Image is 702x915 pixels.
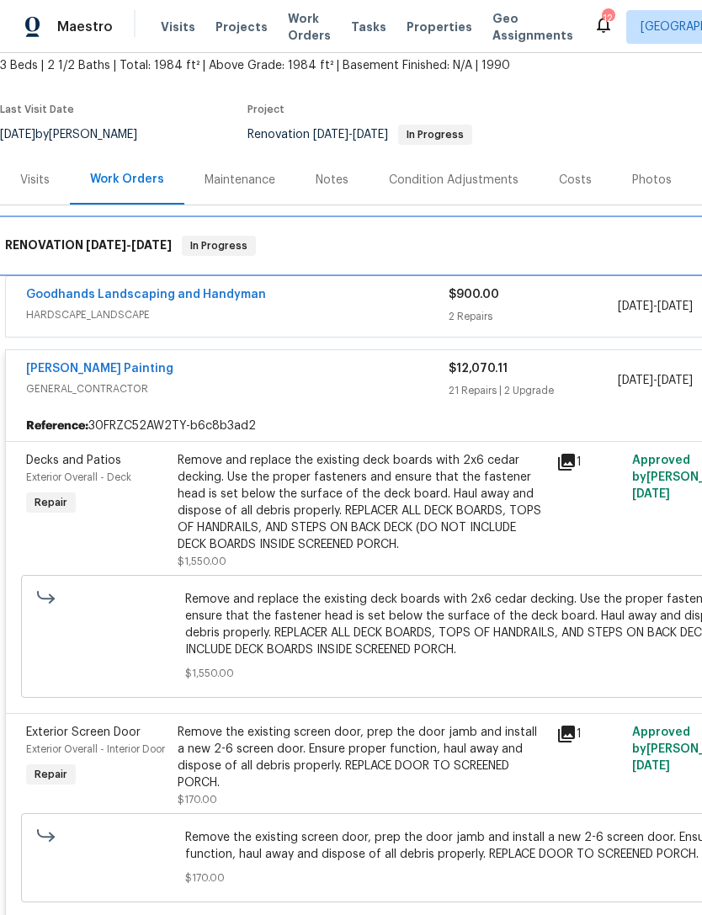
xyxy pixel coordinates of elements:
[131,239,172,251] span: [DATE]
[26,380,449,397] span: GENERAL_CONTRACTOR
[178,795,217,805] span: $170.00
[351,21,386,33] span: Tasks
[313,129,388,141] span: -
[247,129,472,141] span: Renovation
[632,488,670,500] span: [DATE]
[288,10,331,44] span: Work Orders
[632,760,670,772] span: [DATE]
[400,130,471,140] span: In Progress
[492,10,573,44] span: Geo Assignments
[556,452,622,472] div: 1
[657,375,693,386] span: [DATE]
[618,301,653,312] span: [DATE]
[90,171,164,188] div: Work Orders
[86,239,126,251] span: [DATE]
[618,298,693,315] span: -
[316,172,348,189] div: Notes
[26,472,131,482] span: Exterior Overall - Deck
[28,766,74,783] span: Repair
[178,724,546,791] div: Remove the existing screen door, prep the door jamb and install a new 2-6 screen door. Ensure pro...
[556,724,622,744] div: 1
[313,129,348,141] span: [DATE]
[389,172,519,189] div: Condition Adjustments
[632,172,672,189] div: Photos
[618,372,693,389] span: -
[449,308,618,325] div: 2 Repairs
[407,19,472,35] span: Properties
[205,172,275,189] div: Maintenance
[602,10,614,27] div: 12
[86,239,172,251] span: -
[183,237,254,254] span: In Progress
[215,19,268,35] span: Projects
[20,172,50,189] div: Visits
[449,382,618,399] div: 21 Repairs | 2 Upgrade
[559,172,592,189] div: Costs
[449,289,499,301] span: $900.00
[247,104,285,114] span: Project
[26,289,266,301] a: Goodhands Landscaping and Handyman
[5,236,172,256] h6: RENOVATION
[618,375,653,386] span: [DATE]
[26,455,121,466] span: Decks and Patios
[449,363,508,375] span: $12,070.11
[26,306,449,323] span: HARDSCAPE_LANDSCAPE
[26,418,88,434] b: Reference:
[57,19,113,35] span: Maestro
[178,556,226,567] span: $1,550.00
[26,363,173,375] a: [PERSON_NAME] Painting
[26,744,165,754] span: Exterior Overall - Interior Door
[178,452,546,553] div: Remove and replace the existing deck boards with 2x6 cedar decking. Use the proper fasteners and ...
[657,301,693,312] span: [DATE]
[353,129,388,141] span: [DATE]
[26,726,141,738] span: Exterior Screen Door
[28,494,74,511] span: Repair
[161,19,195,35] span: Visits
